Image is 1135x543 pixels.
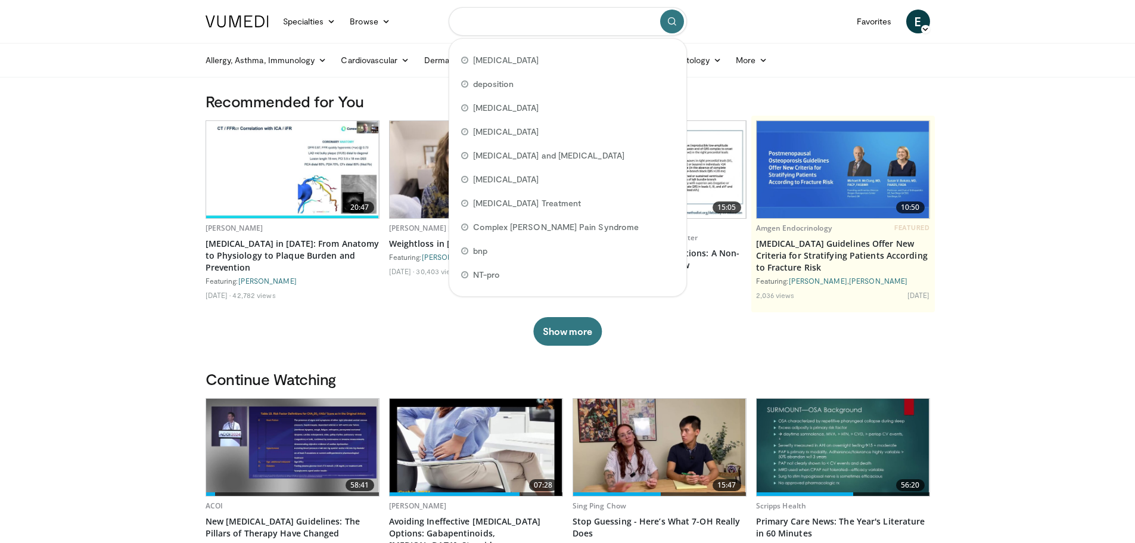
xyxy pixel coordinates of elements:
a: Cardiovascular [334,48,416,72]
a: Sing Ping Chow [573,501,627,511]
a: Allergy, Asthma, Immunology [198,48,334,72]
a: [PERSON_NAME] [849,277,907,285]
li: [DATE] [389,266,415,276]
span: [MEDICAL_DATA] and [MEDICAL_DATA] [473,150,624,162]
a: 56:20 [757,399,929,496]
a: [PERSON_NAME] [789,277,847,285]
img: 851e0762-9ce3-44ef-97fc-7df4b98e592d.620x360_q85_upscale.jpg [206,399,379,496]
li: 42,782 views [232,290,275,300]
a: [PERSON_NAME] [206,223,263,233]
span: bnp [473,245,487,257]
span: deposition [473,78,514,90]
a: More [729,48,775,72]
span: Complex [PERSON_NAME] Pain Syndrome [473,221,639,233]
span: 10:50 [896,201,925,213]
a: Browse [343,10,397,33]
img: 74f48e99-7be1-4805-91f5-c50674ee60d2.620x360_q85_upscale.jpg [573,399,746,496]
input: Search topics, interventions [449,7,687,36]
div: Featuring: [389,252,563,262]
span: 15:47 [713,479,741,491]
a: 10:50 [757,121,929,218]
div: Featuring: [206,276,380,286]
h3: Continue Watching [206,370,930,389]
a: Specialties [276,10,343,33]
li: 30,403 views [416,266,459,276]
div: Featuring: , [756,276,930,286]
img: 7b525459-078d-43af-84f9-5c25155c8fbb.png.620x360_q85_upscale.jpg [757,121,929,218]
li: [DATE] [206,290,231,300]
a: Dermatology [417,48,492,72]
a: ACOI [206,501,223,511]
a: Stop Guessing - Here’s What 7-OH Really Does [573,516,747,539]
a: New [MEDICAL_DATA] Guidelines: The Pillars of Therapy Have Changed [206,516,380,539]
span: 15:05 [713,201,741,213]
span: FEATURED [894,224,929,232]
img: 9983fed1-7565-45be-8934-aef1103ce6e2.620x360_q85_upscale.jpg [390,121,562,218]
a: Favorites [850,10,899,33]
a: [PERSON_NAME] [238,277,297,285]
button: Show more [533,317,602,346]
span: NT-pro [473,269,500,281]
img: 823da73b-7a00-425d-bb7f-45c8b03b10c3.620x360_q85_upscale.jpg [206,121,379,218]
span: 20:47 [346,201,374,213]
a: 07:28 [390,399,562,496]
a: [MEDICAL_DATA] in [DATE]: From Anatomy to Physiology to Plaque Burden and Prevention [206,238,380,274]
a: [PERSON_NAME] [PERSON_NAME] [389,223,506,233]
span: 07:28 [529,479,558,491]
a: 20:47 [206,121,379,218]
li: 2,036 views [756,290,795,300]
img: VuMedi Logo [206,15,269,27]
a: Rheumatology [648,48,729,72]
a: Primary Care News: The Year's Literature in 60 Minutes [756,516,930,539]
a: Weightloss in [GEOGRAPHIC_DATA] [389,238,563,250]
a: 15:47 [573,399,746,496]
a: [PERSON_NAME] [PERSON_NAME] [422,253,541,261]
img: 1e524d5d-92f2-4210-99d1-04b0a2f71f39.620x360_q85_upscale.jpg [757,399,929,496]
a: E [906,10,930,33]
a: Scripps Health [756,501,807,511]
span: [MEDICAL_DATA] [473,54,539,66]
h3: Recommended for You [206,92,930,111]
span: 56:20 [896,479,925,491]
span: [MEDICAL_DATA] [473,173,539,185]
span: [MEDICAL_DATA] [473,126,539,138]
span: [MEDICAL_DATA] [473,102,539,114]
a: 07:40 [390,121,562,218]
a: [PERSON_NAME] [389,501,447,511]
span: 58:41 [346,479,374,491]
a: Amgen Endocrinology [756,223,832,233]
a: 58:41 [206,399,379,496]
a: [MEDICAL_DATA] Guidelines Offer New Criteria for Stratifying Patients According to Fracture Risk [756,238,930,274]
li: [DATE] [907,290,930,300]
span: [MEDICAL_DATA] Treatment [473,197,582,209]
img: 14ed98b6-807d-4952-a7b9-2be3492a00ea.620x360_q85_upscale.jpg [390,399,562,496]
